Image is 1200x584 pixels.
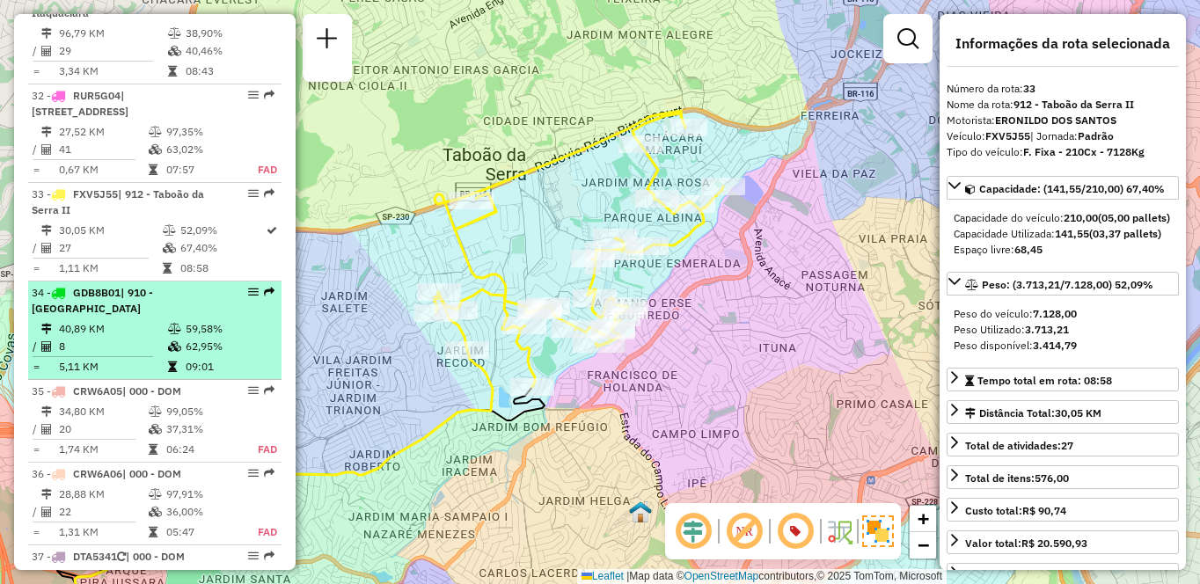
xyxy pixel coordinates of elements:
td: 28,88 KM [58,485,148,503]
td: / [32,141,40,158]
div: Nome da rota: [947,97,1179,113]
td: 97,91% [165,485,238,503]
span: CRW6A05 [73,384,122,398]
span: Peso do veículo: [954,307,1077,320]
span: Tempo total em rota: 08:58 [977,374,1112,387]
td: 63,02% [165,141,238,158]
td: / [32,338,40,355]
td: 08:43 [185,62,274,80]
i: % de utilização da cubagem [163,243,176,253]
span: | [626,570,629,582]
a: Total de itens:576,00 [947,465,1179,489]
td: 1,74 KM [58,441,148,458]
span: GDB8B01 [73,286,121,299]
em: Rota exportada [264,551,274,561]
i: % de utilização do peso [149,127,162,137]
strong: 7.128,00 [1033,307,1077,320]
td: FAD [238,523,278,541]
i: Total de Atividades [41,507,52,517]
span: | 000 - DOM [122,467,181,480]
div: Peso Utilizado: [954,322,1172,338]
h4: Informações da rota selecionada [947,35,1179,52]
td: / [32,420,40,438]
i: Total de Atividades [41,243,52,253]
td: 96,79 KM [58,25,167,42]
strong: 141,55 [1055,227,1089,240]
i: Tempo total em rota [168,361,177,372]
span: + [918,507,929,529]
td: FAD [238,441,278,458]
span: 32 - [32,89,128,118]
span: Peso: (3.713,21/7.128,00) 52,09% [982,278,1153,291]
em: Opções [248,188,259,199]
td: 52,09% [179,222,265,239]
i: Tempo total em rota [149,444,157,455]
td: 30,05 KM [58,222,162,239]
td: 40,89 KM [58,320,167,338]
span: FXV5J55 [73,187,118,201]
a: Zoom in [910,506,936,532]
a: Zoom out [910,532,936,558]
td: = [32,523,40,541]
span: DTA5341 [73,550,117,563]
div: Jornada Motorista: 09:20 [965,568,1090,584]
strong: 912 - Taboão da Serra II [1013,98,1134,111]
em: Opções [248,287,259,297]
strong: 576,00 [1035,471,1069,485]
span: 37 - [32,550,185,563]
td: 40,46% [185,42,274,60]
td: 37,31% [165,420,238,438]
span: Exibir número da rota [774,510,816,552]
strong: Padrão [1078,129,1114,142]
div: Veículo: [947,128,1179,144]
strong: R$ 90,74 [1022,504,1066,517]
div: Capacidade do veículo: [954,210,1172,226]
i: Distância Total [41,225,52,236]
div: Peso: (3.713,21/7.128,00) 52,09% [947,299,1179,361]
td: 29 [58,42,167,60]
td: / [32,239,40,257]
a: OpenStreetMap [684,570,759,582]
span: 30,05 KM [1055,406,1101,420]
i: Tempo total em rota [149,527,157,537]
em: Opções [248,385,259,396]
div: Tipo do veículo: [947,144,1179,160]
em: Opções [248,468,259,478]
td: / [32,42,40,60]
strong: 3.414,79 [1033,339,1077,352]
i: % de utilização do peso [149,489,162,500]
i: % de utilização da cubagem [149,507,162,517]
em: Rota exportada [264,287,274,297]
a: Leaflet [582,570,624,582]
td: / [32,503,40,521]
td: 27 [58,239,162,257]
strong: (05,00 pallets) [1098,211,1170,224]
i: Tempo total em rota [149,164,157,175]
span: Capacidade: (141,55/210,00) 67,40% [979,182,1165,195]
a: Total de atividades:27 [947,433,1179,456]
td: 99,05% [165,403,238,420]
td: 09:01 [185,358,274,376]
i: % de utilização da cubagem [168,341,181,352]
div: Motorista: [947,113,1179,128]
span: | 912 - Taboão da Serra II [32,187,204,216]
strong: 3.713,21 [1025,323,1069,336]
td: 34,80 KM [58,403,148,420]
td: 20 [58,420,148,438]
td: 22 [58,503,148,521]
i: Distância Total [41,489,52,500]
div: Capacidade: (141,55/210,00) 67,40% [947,203,1179,265]
i: % de utilização da cubagem [149,144,162,155]
a: Tempo total em rota: 08:58 [947,368,1179,391]
i: Rota otimizada [267,225,277,236]
td: 06:24 [165,441,238,458]
i: Total de Atividades [41,341,52,352]
em: Rota exportada [264,188,274,199]
strong: R$ 20.590,93 [1021,537,1087,550]
td: 36,00% [165,503,238,521]
a: Custo total:R$ 90,74 [947,498,1179,522]
img: DS Teste [629,500,652,523]
td: 67,40% [179,239,265,257]
td: = [32,358,40,376]
span: 36 - [32,467,181,480]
